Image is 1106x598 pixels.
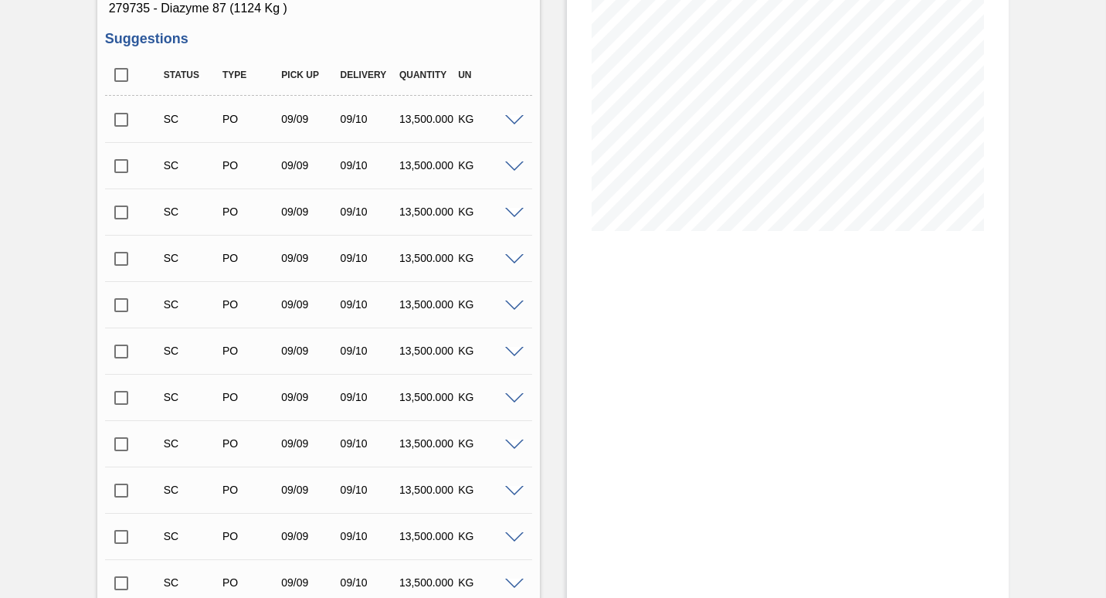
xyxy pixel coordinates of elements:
[219,437,282,450] div: Purchase order
[277,345,341,357] div: 09/09/2025
[219,113,282,125] div: Purchase order
[337,437,400,450] div: 09/10/2025
[160,70,223,80] div: Status
[454,298,517,311] div: KG
[277,484,341,496] div: 09/09/2025
[160,159,223,172] div: Suggestion Created
[160,252,223,264] div: Suggestion Created
[277,159,341,172] div: 09/09/2025
[219,391,282,403] div: Purchase order
[219,298,282,311] div: Purchase order
[337,484,400,496] div: 09/10/2025
[337,70,400,80] div: Delivery
[395,113,459,125] div: 13,500.000
[454,159,517,172] div: KG
[337,113,400,125] div: 09/10/2025
[395,391,459,403] div: 13,500.000
[277,437,341,450] div: 09/09/2025
[454,391,517,403] div: KG
[337,252,400,264] div: 09/10/2025
[160,530,223,542] div: Suggestion Created
[454,113,517,125] div: KG
[277,576,341,589] div: 09/09/2025
[277,70,341,80] div: Pick up
[219,576,282,589] div: Purchase order
[454,530,517,542] div: KG
[454,206,517,218] div: KG
[219,530,282,542] div: Purchase order
[454,484,517,496] div: KG
[160,345,223,357] div: Suggestion Created
[454,437,517,450] div: KG
[395,345,459,357] div: 13,500.000
[395,252,459,264] div: 13,500.000
[277,391,341,403] div: 09/09/2025
[219,159,282,172] div: Purchase order
[160,484,223,496] div: Suggestion Created
[454,345,517,357] div: KG
[454,70,517,80] div: UN
[219,70,282,80] div: Type
[277,113,341,125] div: 09/09/2025
[337,206,400,218] div: 09/10/2025
[160,437,223,450] div: Suggestion Created
[160,206,223,218] div: Suggestion Created
[337,159,400,172] div: 09/10/2025
[219,345,282,357] div: Purchase order
[454,576,517,589] div: KG
[395,576,459,589] div: 13,500.000
[337,345,400,357] div: 09/10/2025
[277,252,341,264] div: 09/09/2025
[395,298,459,311] div: 13,500.000
[395,530,459,542] div: 13,500.000
[160,576,223,589] div: Suggestion Created
[395,437,459,450] div: 13,500.000
[337,298,400,311] div: 09/10/2025
[219,252,282,264] div: Purchase order
[395,159,459,172] div: 13,500.000
[160,391,223,403] div: Suggestion Created
[277,298,341,311] div: 09/09/2025
[395,70,459,80] div: Quantity
[109,2,528,15] span: 279735 - Diazyme 87 (1124 Kg )
[160,113,223,125] div: Suggestion Created
[277,530,341,542] div: 09/09/2025
[337,576,400,589] div: 09/10/2025
[277,206,341,218] div: 09/09/2025
[395,206,459,218] div: 13,500.000
[337,530,400,542] div: 09/10/2025
[219,484,282,496] div: Purchase order
[160,298,223,311] div: Suggestion Created
[395,484,459,496] div: 13,500.000
[219,206,282,218] div: Purchase order
[454,252,517,264] div: KG
[105,31,532,47] h3: Suggestions
[337,391,400,403] div: 09/10/2025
